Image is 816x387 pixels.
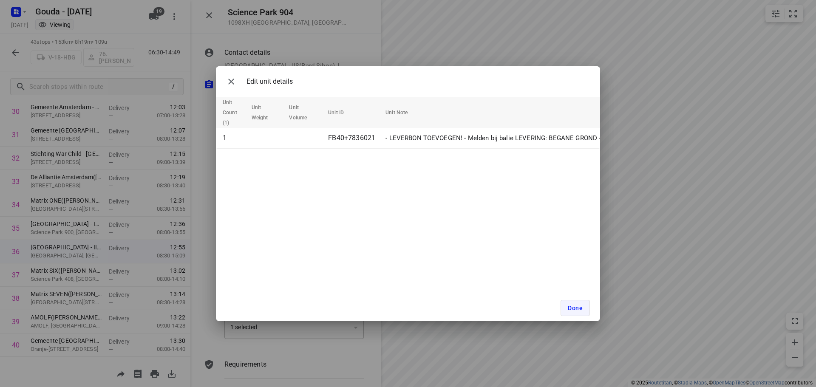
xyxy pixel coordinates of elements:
div: Edit unit details [223,73,293,90]
span: Unit Weight [252,102,279,123]
td: 1 [216,128,248,148]
td: FB40+7836021 [325,128,382,148]
button: Done [561,300,590,316]
span: Unit Volume [289,102,318,123]
p: - LEVERBON TOEVOEGEN! - Melden bij balie LEVERING: BEGANE GROND - BALIE (afgeven bij balie en aan... [385,133,779,143]
span: Done [568,305,583,311]
span: Unit Note [385,107,419,118]
span: Unit ID [328,107,355,118]
span: Unit Count (1) [223,97,248,128]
